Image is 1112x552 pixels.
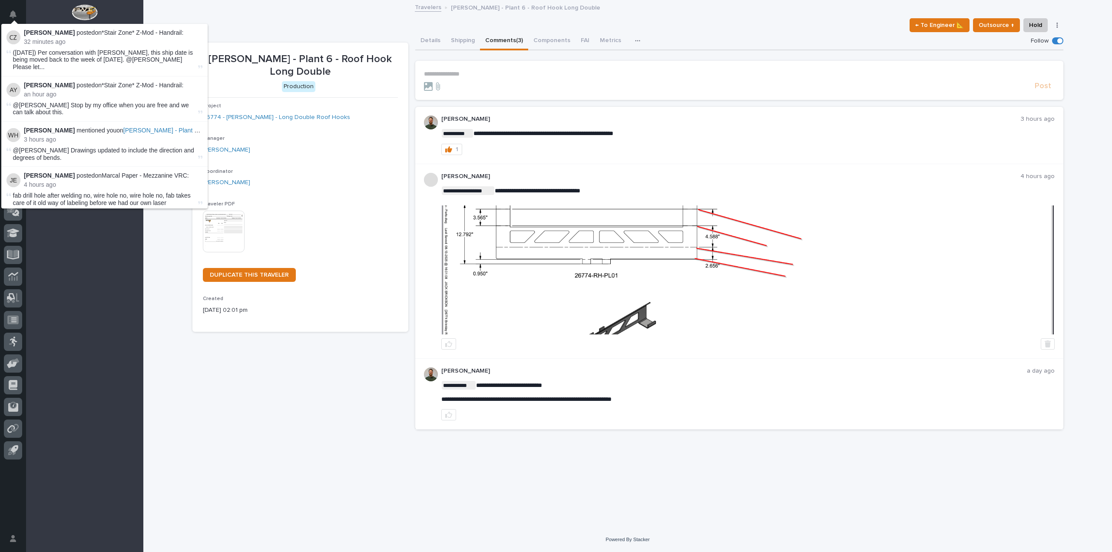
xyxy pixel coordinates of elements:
[595,32,626,50] button: Metrics
[102,172,187,179] a: Marcal Paper - Mezzanine VRC
[1029,20,1042,30] span: Hold
[24,29,75,36] strong: [PERSON_NAME]
[24,29,202,36] p: posted on :
[13,147,194,161] span: @[PERSON_NAME] Drawings updated to include the direction and degrees of bends.
[24,38,202,46] p: 32 minutes ago
[606,537,649,542] a: Powered By Stacker
[72,4,97,20] img: Workspace Logo
[282,81,315,92] div: Production
[7,173,20,187] img: Jack Erickson
[24,172,202,179] p: posted on :
[7,30,20,44] img: Cole Ziegler
[203,178,250,187] a: [PERSON_NAME]
[480,32,528,50] button: Comments (3)
[915,20,964,30] span: ← To Engineer 📐
[203,53,398,78] p: [PERSON_NAME] - Plant 6 - Roof Hook Long Double
[24,172,75,179] strong: [PERSON_NAME]
[102,29,182,36] a: *Stair Zone* Z-Mod - Handrail
[415,32,446,50] button: Details
[102,82,182,89] a: *Stair Zone* Z-Mod - Handrail
[1027,367,1055,375] p: a day ago
[528,32,576,50] button: Components
[441,338,456,350] button: like this post
[1023,18,1048,32] button: Hold
[24,127,202,134] p: mentioned you on :
[910,18,970,32] button: ← To Engineer 📐
[203,296,223,301] span: Created
[203,306,398,315] p: [DATE] 02:01 pm
[1041,338,1055,350] button: Delete post
[203,136,225,141] span: Manager
[203,113,350,122] a: 26774 - [PERSON_NAME] - Long Double Roof Hooks
[13,102,189,116] span: @[PERSON_NAME] Stop by my office when you are free and we can talk about this.
[446,32,480,50] button: Shipping
[24,127,75,134] strong: [PERSON_NAME]
[24,181,202,188] p: 4 hours ago
[979,20,1014,30] span: Outsource ↑
[441,116,1021,123] p: [PERSON_NAME]
[203,145,250,155] a: [PERSON_NAME]
[456,146,458,152] div: 1
[210,272,289,278] span: DUPLICATE THIS TRAVELER
[451,2,600,12] p: [PERSON_NAME] - Plant 6 - Roof Hook Long Double
[24,82,202,89] p: posted on :
[24,136,202,143] p: 3 hours ago
[441,409,456,420] button: like this post
[1035,81,1051,91] span: Post
[424,116,438,129] img: AATXAJw4slNr5ea0WduZQVIpKGhdapBAGQ9xVsOeEvl5=s96-c
[441,173,1020,180] p: [PERSON_NAME]
[13,49,196,71] span: ([DATE]) Per conversation with [PERSON_NAME], this ship date is being moved back to the week of [...
[576,32,595,50] button: FAI
[7,128,20,142] img: Wynne Hochstetler
[203,103,221,109] span: Project
[24,91,202,98] p: an hour ago
[441,367,1027,375] p: [PERSON_NAME]
[123,127,268,134] span: [PERSON_NAME] - Plant 6 - Roof Hook Long Double
[11,10,22,24] div: Notifications
[1031,37,1049,45] p: Follow
[4,5,22,23] button: Notifications
[7,83,20,97] img: Adam Yutzy
[24,82,75,89] strong: [PERSON_NAME]
[203,202,235,207] span: Traveler PDF
[203,169,233,174] span: Coordinator
[424,367,438,381] img: AATXAJw4slNr5ea0WduZQVIpKGhdapBAGQ9xVsOeEvl5=s96-c
[441,144,462,155] button: 1
[1020,173,1055,180] p: 4 hours ago
[1021,116,1055,123] p: 3 hours ago
[1031,81,1055,91] button: Post
[973,18,1020,32] button: Outsource ↑
[415,2,441,12] a: Travelers
[13,192,191,206] span: fab drill hole after welding no, wire hole no, wire hole no, fab takes care of it old way of labe...
[203,268,296,282] a: DUPLICATE THIS TRAVELER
